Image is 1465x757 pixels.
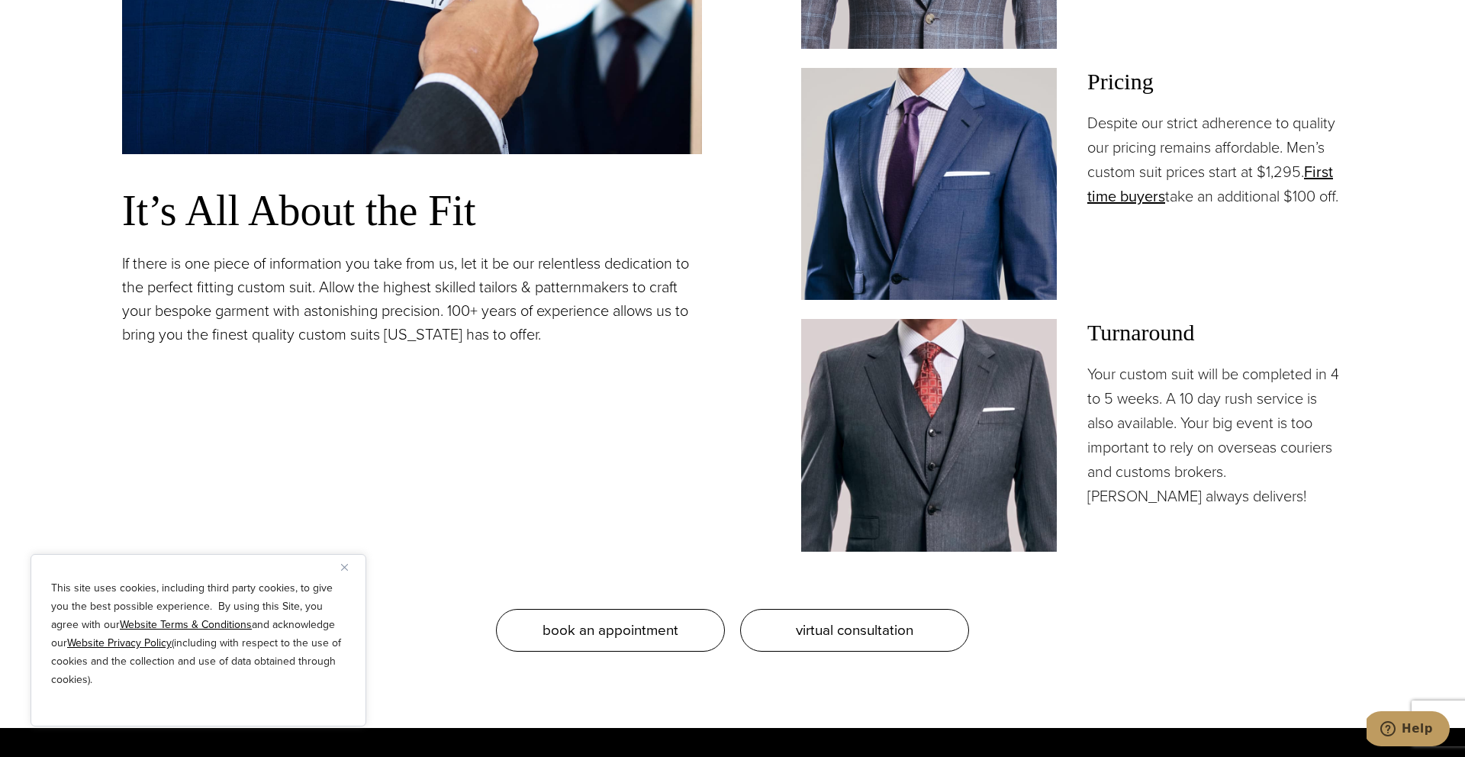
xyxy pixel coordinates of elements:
[341,564,348,571] img: Close
[341,558,359,576] button: Close
[801,68,1057,300] img: Client in blue solid custom made suit with white shirt and navy tie. Fabric by Scabal.
[740,609,969,652] a: virtual consultation
[1087,68,1343,95] h3: Pricing
[543,619,678,641] span: book an appointment
[120,617,252,633] a: Website Terms & Conditions
[1087,160,1333,208] a: First time buyers
[1367,711,1450,749] iframe: Opens a widget where you can chat to one of our agents
[1087,362,1343,508] p: Your custom suit will be completed in 4 to 5 weeks. A 10 day rush service is also available. Your...
[67,635,172,651] a: Website Privacy Policy
[496,609,725,652] a: book an appointment
[801,319,1057,551] img: Client in vested charcoal bespoke suit with white shirt and red patterned tie.
[51,579,346,689] p: This site uses cookies, including third party cookies, to give you the best possible experience. ...
[122,252,702,346] p: If there is one piece of information you take from us, let it be our relentless dedication to the...
[796,619,913,641] span: virtual consultation
[122,185,702,237] h3: It’s All About the Fit
[1087,111,1343,208] p: Despite our strict adherence to quality our pricing remains affordable. Men’s custom suit prices ...
[1087,319,1343,346] h3: Turnaround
